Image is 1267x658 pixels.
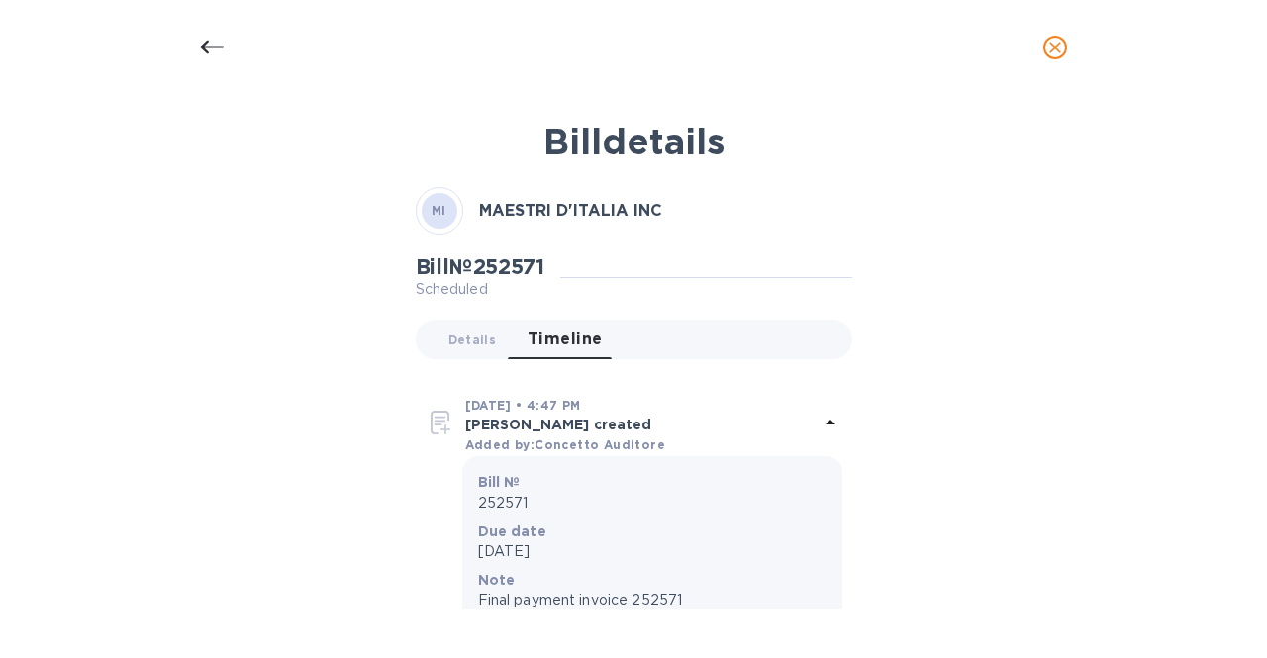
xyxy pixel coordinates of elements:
[1031,24,1079,71] button: close
[479,201,662,220] b: MAESTRI D'ITALIA INC
[416,254,544,279] h2: Bill № 252571
[478,493,827,514] p: 252571
[426,393,842,456] div: [DATE] • 4:47 PM[PERSON_NAME] createdAdded by:Concetto Auditore
[478,541,827,562] p: [DATE]
[478,590,827,611] p: Final payment invoice 252571
[478,572,516,588] b: Note
[465,437,665,452] b: Added by: Concetto Auditore
[448,329,496,350] span: Details
[478,523,546,539] b: Due date
[416,279,544,300] p: Scheduled
[465,398,581,413] b: [DATE] • 4:47 PM
[543,120,725,163] b: Bill details
[432,203,446,218] b: MI
[528,326,603,353] span: Timeline
[478,474,521,490] b: Bill №
[465,415,819,434] p: [PERSON_NAME] created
